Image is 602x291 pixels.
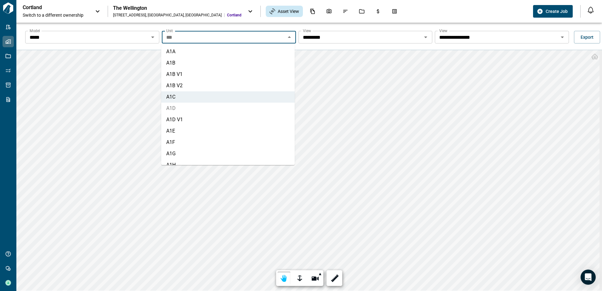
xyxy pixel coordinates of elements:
div: Jobs [355,6,368,17]
li: A1C [161,91,295,103]
label: View [303,28,311,33]
li: A1A [161,46,295,57]
li: A1F [161,137,295,148]
li: A1D [161,103,295,114]
div: The Wellington [113,5,241,11]
div: Issues & Info [339,6,352,17]
li: A1D V1 [161,114,295,125]
button: Open [558,33,567,42]
li: A1B V1 [161,69,295,80]
span: Create Job [546,8,568,14]
label: Unit [166,28,173,33]
button: Create Job [533,5,573,18]
li: A1B [161,57,295,69]
button: Export [574,31,600,43]
div: Photos [322,6,336,17]
div: Asset View [266,6,303,17]
li: A1E [161,125,295,137]
li: A1B V2 [161,80,295,91]
button: Open [421,33,430,42]
li: A1G [161,148,295,159]
li: A1H [161,159,295,171]
label: View [439,28,447,33]
div: Takeoff Center [388,6,401,17]
p: Cortland [23,4,79,11]
div: Documents [306,6,319,17]
button: Open notification feed [586,5,596,15]
div: [STREET_ADDRESS] , [GEOGRAPHIC_DATA] , [GEOGRAPHIC_DATA] [113,13,222,18]
span: Cortland [227,13,241,18]
div: Open Intercom Messenger [581,270,596,285]
label: Model [30,28,40,33]
button: Close [285,33,294,42]
span: Switch to a different ownership [23,12,89,18]
div: Budgets [372,6,385,17]
span: Asset View [278,8,299,14]
button: Open [148,33,157,42]
span: Export [581,34,593,40]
